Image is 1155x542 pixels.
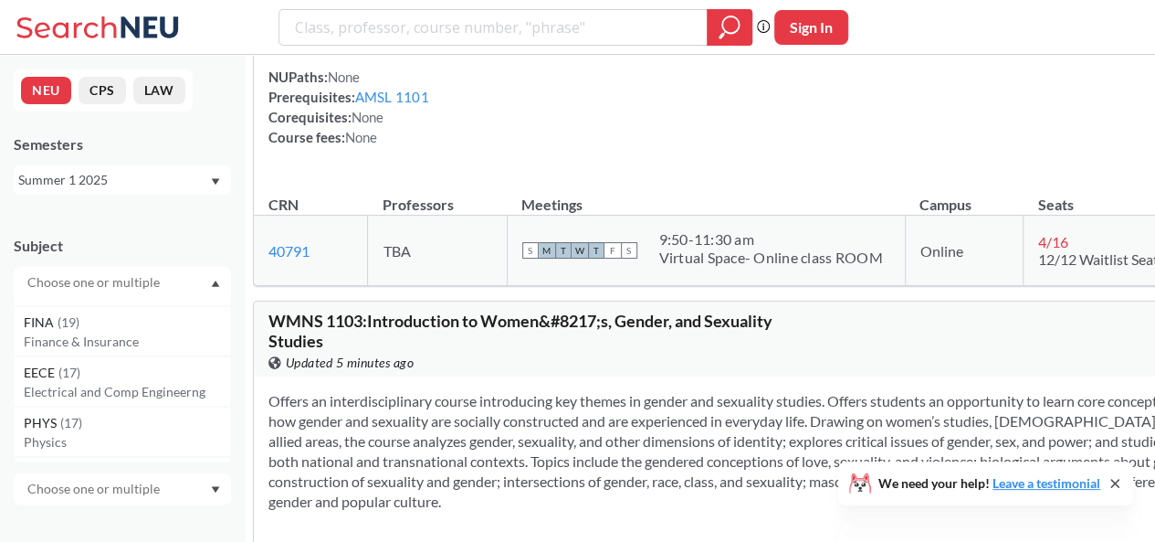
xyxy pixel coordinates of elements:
span: None [345,129,378,145]
div: CRN [268,195,299,215]
span: We need your help! [878,477,1100,490]
span: WMNS 1103 : Introduction to Women&#8217;s, Gender, and Sexuality Studies [268,311,772,351]
span: PHYS [24,413,60,433]
span: S [522,242,539,259]
p: Physics [24,433,230,452]
a: AMSL 1101 [355,89,429,105]
th: Campus [905,176,1023,216]
span: None [328,69,361,85]
span: ( 17 ) [60,415,82,430]
span: W [572,242,588,259]
span: S [621,242,637,259]
span: Updated 5 minutes ago [286,353,415,373]
td: Online [905,216,1023,286]
button: NEU [21,77,71,104]
div: Dropdown arrow [14,473,231,505]
button: CPS [79,77,126,104]
svg: Dropdown arrow [211,486,220,494]
input: Choose one or multiple [18,271,172,293]
svg: Dropdown arrow [211,280,220,287]
button: Sign In [774,10,848,45]
div: Subject [14,236,231,256]
div: Dropdown arrowCS(35)Computer ScienceBIOL(24)BiologyCOMM(20)Communication StudiesPSYC(20)Psycholog... [14,267,231,298]
a: 40791 [268,242,310,260]
span: ( 19 ) [58,314,79,330]
span: M [539,242,555,259]
input: Choose one or multiple [18,478,172,500]
span: T [555,242,572,259]
svg: magnifying glass [719,15,740,40]
div: Summer 1 2025Dropdown arrow [14,165,231,195]
div: Virtual Space- Online class ROOM [659,249,883,267]
svg: Dropdown arrow [211,178,220,186]
span: ( 17 ) [58,365,80,380]
p: Electrical and Comp Engineerng [24,383,230,401]
th: Professors [368,176,507,216]
span: F [604,242,621,259]
div: magnifying glass [707,9,752,46]
span: FINA [24,313,58,333]
span: None [352,109,384,125]
span: EECE [24,363,58,383]
input: Class, professor, course number, "phrase" [293,12,694,43]
span: T [588,242,604,259]
a: Leave a testimonial [992,475,1100,491]
div: 9:50 - 11:30 am [659,230,883,249]
div: NUPaths: Prerequisites: Corequisites: Course fees: [268,67,429,147]
td: TBA [368,216,507,286]
div: Summer 1 2025 [18,170,209,190]
th: Meetings [507,176,905,216]
span: 4 / 16 [1038,233,1068,250]
button: LAW [133,77,185,104]
div: Semesters [14,134,231,154]
p: Finance & Insurance [24,333,230,351]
